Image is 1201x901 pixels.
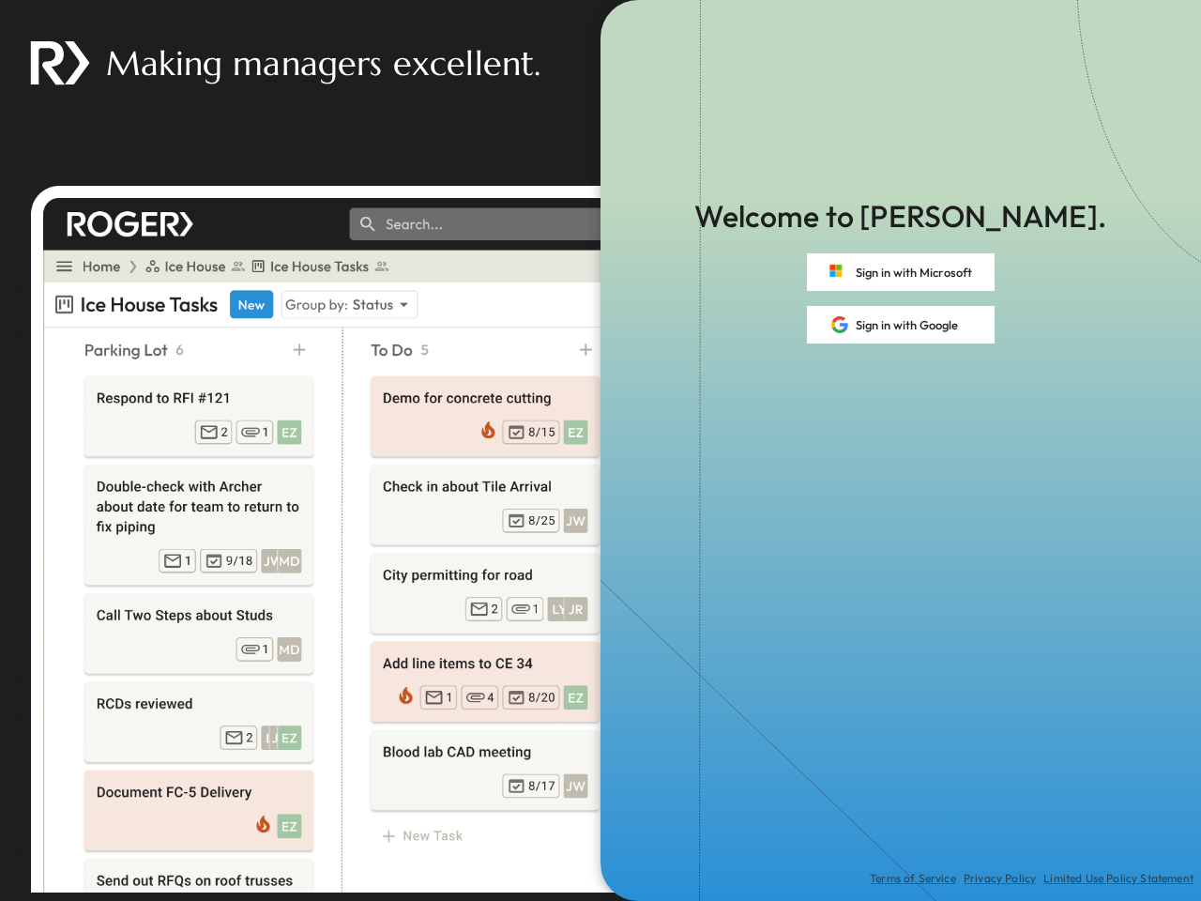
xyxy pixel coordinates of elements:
[106,39,540,87] p: Making managers excellent.
[807,253,995,291] button: Sign in with Microsoft
[964,871,1036,886] a: Privacy Policy
[807,306,995,344] button: Sign in with Google
[870,871,956,886] a: Terms of Service
[694,195,1106,238] p: Welcome to [PERSON_NAME].
[1043,871,1193,886] a: Limited Use Policy Statement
